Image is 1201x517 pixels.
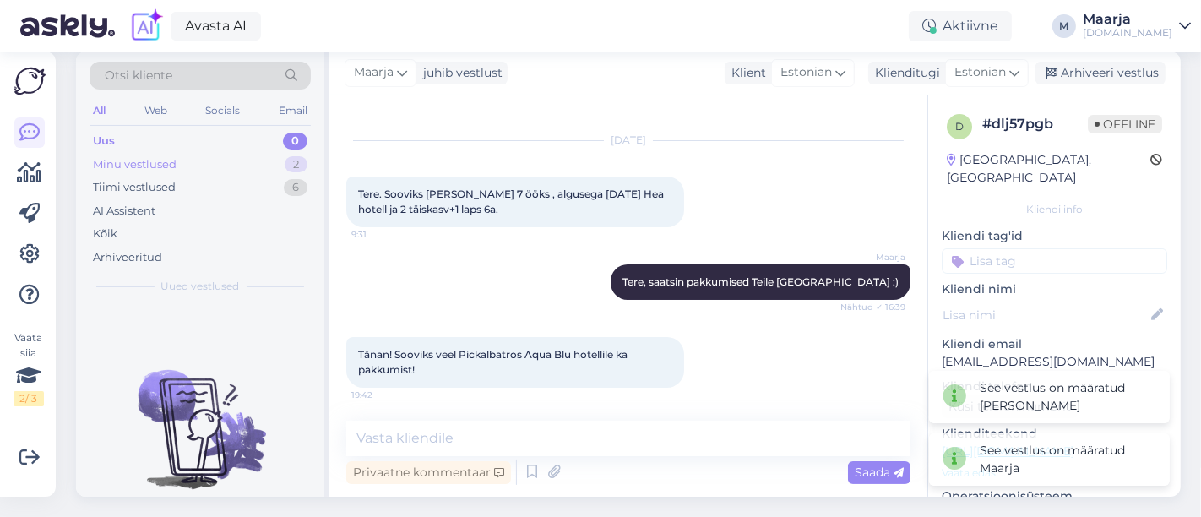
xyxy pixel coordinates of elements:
div: 2 / 3 [14,391,44,406]
div: Socials [202,100,243,122]
div: juhib vestlust [416,64,503,82]
div: Privaatne kommentaar [346,461,511,484]
div: [GEOGRAPHIC_DATA], [GEOGRAPHIC_DATA] [947,151,1150,187]
div: Email [275,100,311,122]
span: Tere, saatsin pakkumised Teile [GEOGRAPHIC_DATA] :) [622,275,899,288]
a: Avasta AI [171,12,261,41]
div: Tiimi vestlused [93,179,176,196]
div: Uus [93,133,115,150]
p: Kliendi email [942,335,1167,353]
div: Kõik [93,226,117,242]
input: Lisa nimi [943,306,1148,324]
span: Maarja [842,251,905,264]
div: Arhiveeri vestlus [1035,62,1166,84]
div: 0 [283,133,307,150]
div: Kliendi info [942,202,1167,217]
span: Saada [855,465,904,480]
div: Web [141,100,171,122]
span: Uued vestlused [161,279,240,294]
div: See vestlus on määratud Maarja [980,442,1156,477]
div: AI Assistent [93,203,155,220]
p: Kliendi tag'id [942,227,1167,245]
div: See vestlus on määratud [PERSON_NAME] [980,379,1156,415]
span: Otsi kliente [105,67,172,84]
div: 2 [285,156,307,173]
span: Offline [1088,115,1162,133]
span: Maarja [354,63,394,82]
span: Tere. Sooviks [PERSON_NAME] 7 ööks , algusega [DATE] Hea hotell ja 2 täiskasv+1 laps 6a. [358,188,666,215]
div: # dlj57pgb [982,114,1088,134]
div: 6 [284,179,307,196]
img: No chats [76,340,324,492]
span: Tänan! Sooviks veel Pickalbatros Aqua Blu hotellile ka pakkumist! [358,348,630,376]
span: Estonian [954,63,1006,82]
img: Askly Logo [14,65,46,97]
span: 9:31 [351,228,415,241]
p: Operatsioonisüsteem [942,487,1167,505]
span: 19:42 [351,389,415,401]
div: Klienditugi [868,64,940,82]
div: All [90,100,109,122]
div: [DATE] [346,133,910,148]
div: Minu vestlused [93,156,177,173]
div: Aktiivne [909,11,1012,41]
span: d [955,120,964,133]
div: M [1052,14,1076,38]
span: Nähtud ✓ 16:39 [840,301,905,313]
div: Vaata siia [14,330,44,406]
img: explore-ai [128,8,164,44]
input: Lisa tag [942,248,1167,274]
div: Klient [725,64,766,82]
span: Estonian [780,63,832,82]
div: [DOMAIN_NAME] [1083,26,1172,40]
div: Maarja [1083,13,1172,26]
p: Kliendi nimi [942,280,1167,298]
div: Arhiveeritud [93,249,162,266]
p: [EMAIL_ADDRESS][DOMAIN_NAME] [942,353,1167,371]
a: Maarja[DOMAIN_NAME] [1083,13,1191,40]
